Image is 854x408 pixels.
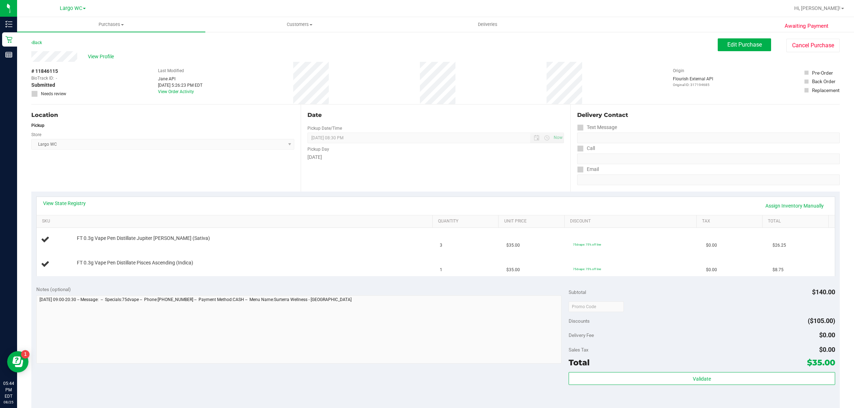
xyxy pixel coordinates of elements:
[158,68,184,74] label: Last Modified
[812,288,835,296] span: $140.00
[504,219,562,224] a: Unit Price
[761,200,828,212] a: Assign Inventory Manually
[794,5,840,11] span: Hi, [PERSON_NAME]!
[31,75,54,81] span: BioTrack ID:
[786,39,840,52] button: Cancel Purchase
[440,267,442,273] span: 1
[5,51,12,58] inline-svg: Reports
[569,289,586,295] span: Subtotal
[158,89,194,94] a: View Order Activity
[673,82,713,87] p: Original ID: 317194685
[706,242,717,249] span: $0.00
[773,267,784,273] span: $8.75
[17,21,205,28] span: Purchases
[577,111,840,119] div: Delivery Contact
[438,219,496,224] a: Quantity
[307,146,329,152] label: Pickup Day
[31,111,294,119] div: Location
[88,53,116,60] span: View Profile
[440,242,442,249] span: 3
[43,200,86,207] a: View State Registry
[569,315,590,327] span: Discounts
[41,91,66,97] span: Needs review
[60,5,82,11] span: Largo WC
[394,17,582,32] a: Deliveries
[718,38,771,51] button: Edit Purchase
[577,133,840,143] input: Format: (999) 999-9999
[3,399,14,405] p: 08/25
[158,82,202,88] div: [DATE] 5:26:23 PM EDT
[506,242,520,249] span: $35.00
[158,76,202,82] div: Jane API
[570,219,694,224] a: Discount
[31,40,42,45] a: Back
[693,376,711,382] span: Validate
[573,267,601,271] span: 75dvape: 75% off line
[812,78,835,85] div: Back Order
[819,331,835,339] span: $0.00
[42,219,430,224] a: SKU
[768,219,826,224] a: Total
[807,358,835,367] span: $35.00
[812,69,833,76] div: Pre-Order
[31,68,58,75] span: # 11846115
[205,17,394,32] a: Customers
[577,154,840,164] input: Format: (999) 999-9999
[673,68,684,74] label: Origin
[673,76,713,87] div: Flourish External API
[31,81,55,89] span: Submitted
[7,351,28,372] iframe: Resource center
[31,131,41,138] label: Store
[36,286,71,292] span: Notes (optional)
[702,219,760,224] a: Tax
[569,301,624,312] input: Promo Code
[5,21,12,28] inline-svg: Inventory
[5,36,12,43] inline-svg: Retail
[506,267,520,273] span: $35.00
[569,332,594,338] span: Delivery Fee
[56,75,57,81] span: -
[569,358,590,367] span: Total
[773,242,786,249] span: $26.25
[573,243,601,246] span: 75dvape: 75% off line
[577,143,595,154] label: Call
[468,21,507,28] span: Deliveries
[206,21,393,28] span: Customers
[307,154,564,161] div: [DATE]
[812,87,839,94] div: Replacement
[819,346,835,353] span: $0.00
[3,380,14,399] p: 05:44 PM EDT
[77,235,210,242] span: FT 0.3g Vape Pen Distillate Jupiter [PERSON_NAME] (Sativa)
[569,347,589,353] span: Sales Tax
[808,317,835,324] span: ($105.00)
[31,123,44,128] strong: Pickup
[577,122,617,133] label: Text Message
[577,164,599,175] label: Email
[727,41,762,48] span: Edit Purchase
[307,111,564,119] div: Date
[21,350,30,359] iframe: Resource center unread badge
[569,372,835,385] button: Validate
[706,267,717,273] span: $0.00
[17,17,205,32] a: Purchases
[307,125,342,131] label: Pickup Date/Time
[77,259,193,266] span: FT 0.3g Vape Pen Distillate Pisces Ascending (Indica)
[785,22,828,30] span: Awaiting Payment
